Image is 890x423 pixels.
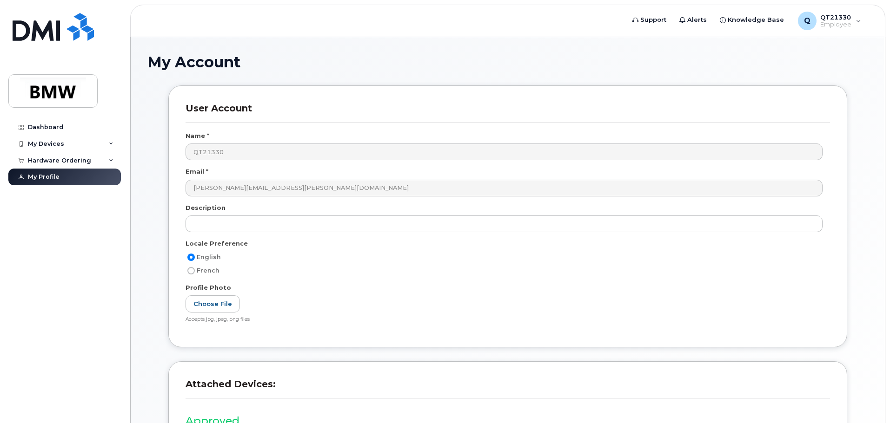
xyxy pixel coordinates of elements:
span: English [197,254,221,260]
label: Profile Photo [186,283,231,292]
h1: My Account [147,54,868,70]
label: Description [186,203,226,212]
h3: User Account [186,103,830,123]
label: Email * [186,167,208,176]
input: French [187,267,195,274]
input: English [187,254,195,261]
label: Locale Preference [186,239,248,248]
div: Accepts jpg, jpeg, png files [186,316,823,323]
span: French [197,267,219,274]
label: Name * [186,131,209,140]
label: Choose File [186,295,240,312]
h3: Attached Devices: [186,378,830,398]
